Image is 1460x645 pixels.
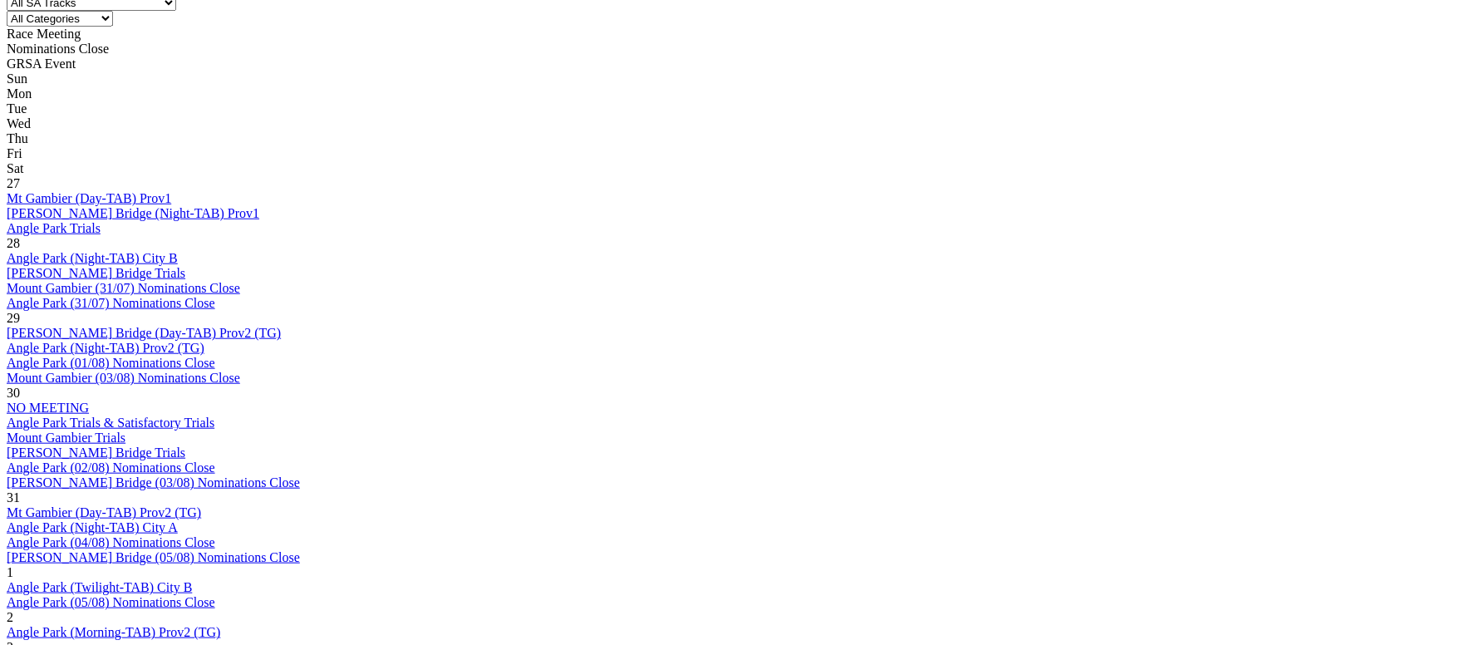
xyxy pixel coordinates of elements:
span: 2 [7,610,13,624]
a: Angle Park (Night-TAB) Prov2 (TG) [7,341,204,355]
span: 31 [7,490,20,505]
a: Angle Park (01/08) Nominations Close [7,356,215,370]
a: Angle Park (Morning-TAB) Prov2 (TG) [7,625,220,639]
a: [PERSON_NAME] Bridge (Day-TAB) Prov2 (TG) [7,326,281,340]
a: Mount Gambier (31/07) Nominations Close [7,281,240,295]
a: Mount Gambier Trials [7,431,125,445]
span: 27 [7,176,20,190]
a: [PERSON_NAME] Bridge Trials [7,266,185,280]
div: Mon [7,86,1453,101]
a: [PERSON_NAME] Bridge (05/08) Nominations Close [7,550,300,564]
div: Sun [7,71,1453,86]
div: Tue [7,101,1453,116]
a: Mt Gambier (Day-TAB) Prov1 [7,191,171,205]
span: 29 [7,311,20,325]
a: [PERSON_NAME] Bridge Trials [7,446,185,460]
span: 28 [7,236,20,250]
div: Nominations Close [7,42,1453,57]
a: Angle Park (02/08) Nominations Close [7,460,215,475]
div: Fri [7,146,1453,161]
div: Thu [7,131,1453,146]
a: Mount Gambier (03/08) Nominations Close [7,371,240,385]
a: Angle Park Trials [7,221,101,235]
a: Angle Park (Night-TAB) City A [7,520,178,534]
div: Wed [7,116,1453,131]
a: [PERSON_NAME] Bridge (Night-TAB) Prov1 [7,206,259,220]
a: Angle Park (31/07) Nominations Close [7,296,215,310]
a: Angle Park (Twilight-TAB) City B [7,580,192,594]
a: Angle Park (Night-TAB) City B [7,251,178,265]
a: Mt Gambier (Day-TAB) Prov2 (TG) [7,505,201,519]
a: NO MEETING [7,401,89,415]
div: Sat [7,161,1453,176]
a: Angle Park Trials & Satisfactory Trials [7,416,214,430]
div: GRSA Event [7,57,1453,71]
div: Race Meeting [7,27,1453,42]
a: [PERSON_NAME] Bridge (03/08) Nominations Close [7,475,300,490]
span: 30 [7,386,20,400]
a: Angle Park (04/08) Nominations Close [7,535,215,549]
a: Angle Park (05/08) Nominations Close [7,595,215,609]
span: 1 [7,565,13,579]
